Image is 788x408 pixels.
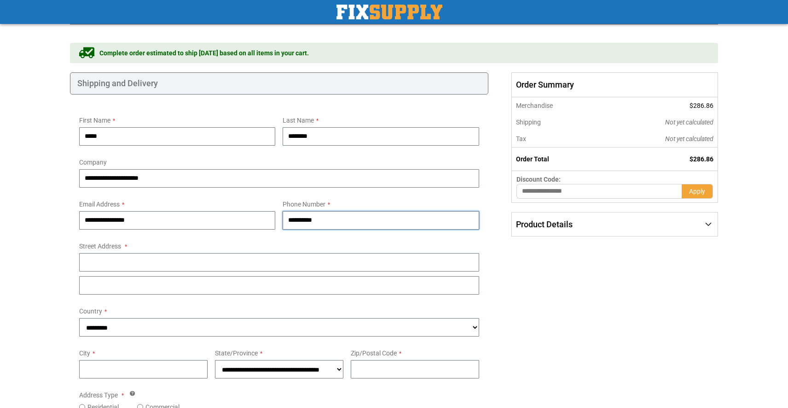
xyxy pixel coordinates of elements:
th: Tax [511,130,603,148]
span: Company [79,159,107,166]
strong: Order Total [516,155,549,163]
span: Not yet calculated [665,118,713,126]
span: Zip/Postal Code [351,349,397,357]
span: $286.86 [689,102,713,109]
span: Street Address [79,242,121,250]
div: Shipping and Delivery [70,72,488,95]
span: Last Name [283,117,314,124]
span: Phone Number [283,201,325,208]
a: store logo [336,5,442,19]
span: Apply [689,188,705,195]
span: Shipping [516,118,541,126]
span: Email Address [79,201,120,208]
span: Complete order estimated to ship [DATE] based on all items in your cart. [99,48,309,58]
span: Product Details [516,219,573,229]
span: Discount Code: [516,176,561,183]
th: Merchandise [511,97,603,114]
img: Fix Industrial Supply [336,5,442,19]
span: Order Summary [511,72,718,97]
span: Country [79,307,102,315]
span: Address Type [79,391,118,399]
span: Not yet calculated [665,135,713,142]
span: State/Province [215,349,258,357]
span: $286.86 [689,155,713,163]
button: Apply [682,184,713,199]
span: First Name [79,117,110,124]
span: City [79,349,90,357]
